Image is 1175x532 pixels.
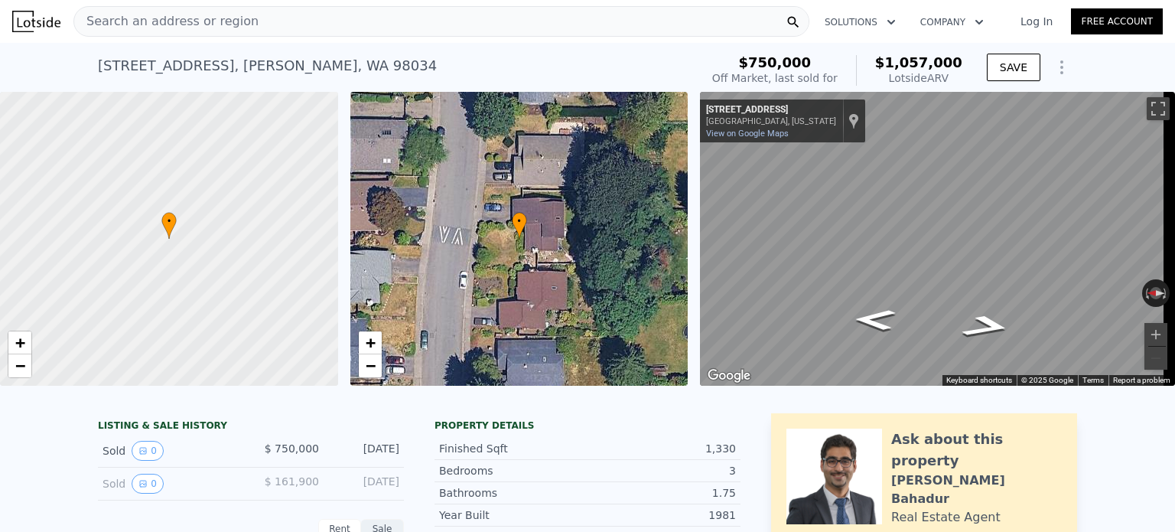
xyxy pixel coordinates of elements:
[8,354,31,377] a: Zoom out
[1144,323,1167,346] button: Zoom in
[439,463,587,478] div: Bedrooms
[706,116,836,126] div: [GEOGRAPHIC_DATA], [US_STATE]
[704,366,754,386] img: Google
[700,92,1175,386] div: Map
[512,214,527,228] span: •
[1021,376,1073,384] span: © 2025 Google
[435,419,740,432] div: Property details
[891,472,1062,508] div: [PERSON_NAME] Bahadur
[891,429,1062,472] div: Ask about this property
[836,305,913,335] path: Go North, 103rd Pl NE
[1113,376,1170,384] a: Report a problem
[103,441,239,461] div: Sold
[439,508,587,523] div: Year Built
[1071,8,1163,34] a: Free Account
[439,441,587,456] div: Finished Sqft
[706,104,836,116] div: [STREET_ADDRESS]
[331,441,399,461] div: [DATE]
[1002,14,1071,29] a: Log In
[103,474,239,494] div: Sold
[812,8,908,36] button: Solutions
[161,212,177,239] div: •
[587,463,736,478] div: 3
[331,474,399,494] div: [DATE]
[739,54,812,70] span: $750,000
[1142,287,1170,299] button: Reset the view
[265,475,319,488] span: $ 161,900
[365,356,375,375] span: −
[132,441,164,461] button: View historical data
[987,54,1040,81] button: SAVE
[946,375,1012,386] button: Keyboard shortcuts
[365,333,375,352] span: +
[587,485,736,501] div: 1.75
[875,70,962,86] div: Lotside ARV
[712,70,838,86] div: Off Market, last sold for
[359,331,382,354] a: Zoom in
[1147,97,1170,120] button: Toggle fullscreen view
[74,12,259,31] span: Search an address or region
[265,442,319,455] span: $ 750,000
[848,113,859,129] a: Show location on map
[704,366,754,386] a: Open this area in Google Maps (opens a new window)
[875,54,962,70] span: $1,057,000
[587,508,736,523] div: 1981
[8,331,31,354] a: Zoom in
[359,354,382,377] a: Zoom out
[439,485,587,501] div: Bathrooms
[161,214,177,228] span: •
[908,8,996,36] button: Company
[132,474,164,494] button: View historical data
[15,333,25,352] span: +
[587,441,736,456] div: 1,330
[891,508,1001,527] div: Real Estate Agent
[1144,347,1167,370] button: Zoom out
[98,55,437,77] div: [STREET_ADDRESS] , [PERSON_NAME] , WA 98034
[15,356,25,375] span: −
[1046,52,1077,83] button: Show Options
[12,11,60,32] img: Lotside
[1142,279,1151,307] button: Rotate counterclockwise
[706,129,789,139] a: View on Google Maps
[512,212,527,239] div: •
[1082,376,1104,384] a: Terms
[1162,279,1170,307] button: Rotate clockwise
[700,92,1175,386] div: Street View
[941,309,1033,344] path: Go South, 103rd Pl NE
[98,419,404,435] div: LISTING & SALE HISTORY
